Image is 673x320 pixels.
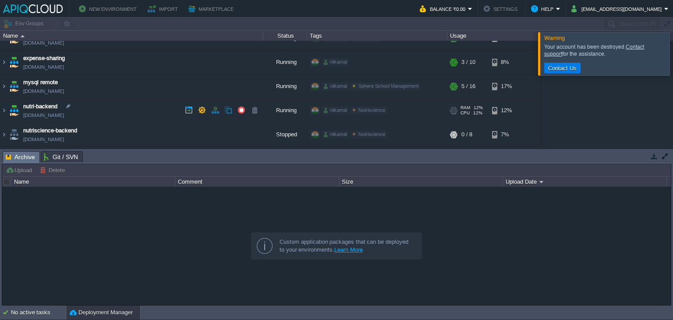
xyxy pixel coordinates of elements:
[1,31,263,41] div: Name
[70,308,133,317] button: Deployment Manager
[420,4,468,14] button: Balance ₹0.00
[358,107,385,113] span: Nutriscience
[263,123,307,146] div: Stopped
[461,123,472,146] div: 0 / 8
[474,105,483,110] span: 12%
[23,102,57,111] a: nutri-backend
[322,58,349,66] div: nilkamal
[461,75,475,98] div: 5 / 16
[6,152,35,163] span: Archive
[40,166,67,174] button: Delete
[483,4,520,14] button: Settings
[322,82,349,90] div: nilkamal
[322,107,349,114] div: nilkamal
[148,4,181,14] button: Import
[460,105,470,110] span: RAM
[264,31,307,41] div: Status
[23,135,64,144] a: [DOMAIN_NAME]
[334,246,363,253] a: Learn More
[0,75,7,98] img: AMDAwAAAACH5BAEAAAAALAAAAAABAAEAAAICRAEAOw==
[492,123,521,146] div: 7%
[6,166,35,174] button: Upload
[322,131,349,139] div: nilkamal
[492,99,521,122] div: 12%
[308,31,447,41] div: Tags
[188,4,236,14] button: Marketplace
[23,126,77,135] a: nutriscience-backend
[23,78,58,87] a: mysql remote
[44,152,78,162] span: Git / SVN
[263,75,307,98] div: Running
[461,147,475,171] div: 0 / 16
[8,50,20,74] img: AMDAwAAAACH5BAEAAAAALAAAAAABAAEAAAICRAEAOw==
[263,99,307,122] div: Running
[531,4,556,14] button: Help
[21,35,25,37] img: AMDAwAAAACH5BAEAAAAALAAAAAABAAEAAAICRAEAOw==
[571,4,664,14] button: [EMAIL_ADDRESS][DOMAIN_NAME]
[492,75,521,98] div: 17%
[0,147,7,171] img: AMDAwAAAACH5BAEAAAAALAAAAAABAAEAAAICRAEAOw==
[545,64,579,72] button: Contact Us
[461,50,475,74] div: 3 / 10
[0,123,7,146] img: AMDAwAAAACH5BAEAAAAALAAAAAABAAEAAAICRAEAOw==
[448,31,540,41] div: Usage
[263,50,307,74] div: Running
[340,177,503,187] div: Size
[11,306,66,320] div: No active tasks
[8,147,20,171] img: AMDAwAAAACH5BAEAAAAALAAAAAABAAEAAAICRAEAOw==
[23,63,64,71] a: [DOMAIN_NAME]
[12,177,175,187] div: Name
[8,123,20,146] img: AMDAwAAAACH5BAEAAAAALAAAAAABAAEAAAICRAEAOw==
[544,35,565,41] span: Warning
[503,177,666,187] div: Upload Date
[358,132,385,137] span: Nutriscience
[79,4,139,14] button: New Environment
[460,110,470,116] span: CPU
[23,87,64,96] span: [DOMAIN_NAME]
[176,177,339,187] div: Comment
[8,99,20,122] img: AMDAwAAAACH5BAEAAAAALAAAAAABAAEAAAICRAEAOw==
[492,50,521,74] div: 8%
[23,54,65,63] a: expense-sharing
[23,111,64,120] a: [DOMAIN_NAME]
[0,50,7,74] img: AMDAwAAAACH5BAEAAAAALAAAAAABAAEAAAICRAEAOw==
[8,75,20,98] img: AMDAwAAAACH5BAEAAAAALAAAAAABAAEAAAICRAEAOw==
[0,99,7,122] img: AMDAwAAAACH5BAEAAAAALAAAAAABAAEAAAICRAEAOw==
[473,110,482,116] span: 12%
[3,4,63,13] img: APIQCloud
[280,238,414,254] div: Custom application packages that can be deployed to your environments.
[263,147,307,171] div: Stopped
[544,43,667,57] div: Your account has been destroyed. for the assistance.
[23,39,64,47] a: [DOMAIN_NAME]
[492,147,521,171] div: 14%
[358,83,418,89] span: Sphere School Management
